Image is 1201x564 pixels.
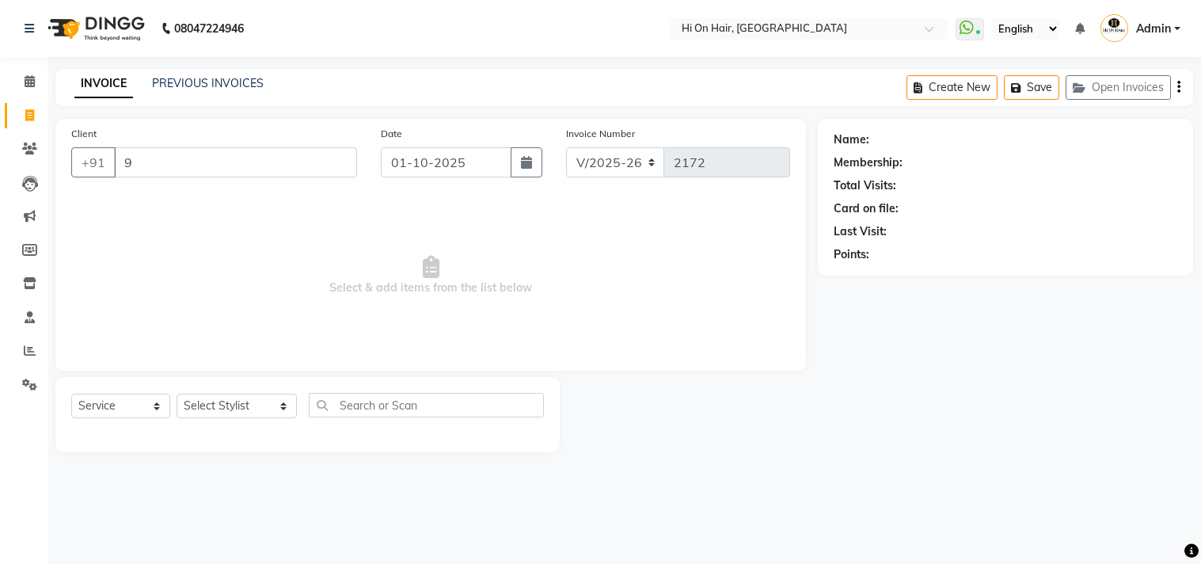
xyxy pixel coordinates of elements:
[834,177,896,194] div: Total Visits:
[834,154,903,171] div: Membership:
[114,147,357,177] input: Search by Name/Mobile/Email/Code
[309,393,544,417] input: Search or Scan
[71,127,97,141] label: Client
[381,127,402,141] label: Date
[152,76,264,90] a: PREVIOUS INVOICES
[906,75,998,100] button: Create New
[40,6,149,51] img: logo
[71,196,790,355] span: Select & add items from the list below
[174,6,244,51] b: 08047224946
[834,223,887,240] div: Last Visit:
[71,147,116,177] button: +91
[1136,21,1171,37] span: Admin
[1004,75,1059,100] button: Save
[834,131,869,148] div: Name:
[74,70,133,98] a: INVOICE
[1100,14,1128,42] img: Admin
[566,127,635,141] label: Invoice Number
[1066,75,1171,100] button: Open Invoices
[834,200,899,217] div: Card on file:
[834,246,869,263] div: Points:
